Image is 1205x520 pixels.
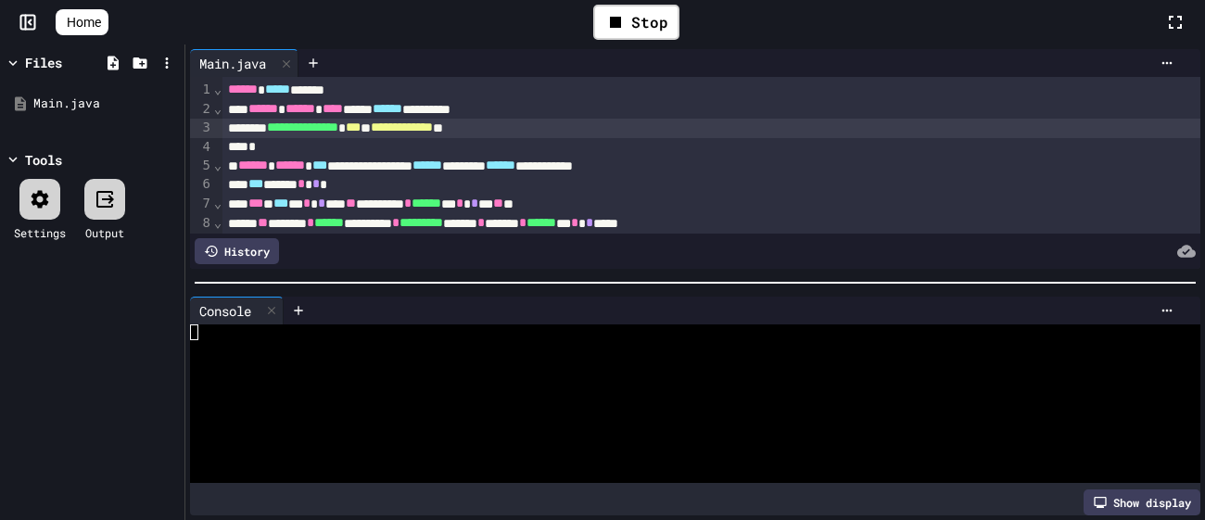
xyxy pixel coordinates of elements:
div: Tools [25,150,62,170]
div: Output [85,224,124,241]
span: Fold line [213,158,222,172]
div: History [195,238,279,264]
div: 8 [190,214,213,234]
div: Console [190,297,284,324]
span: Fold line [213,82,222,96]
div: 3 [190,119,213,138]
div: Stop [593,5,679,40]
a: Home [56,9,108,35]
div: 5 [190,157,213,176]
div: 4 [190,138,213,157]
div: 2 [190,100,213,120]
div: Settings [14,224,66,241]
span: Fold line [213,215,222,230]
span: Home [67,13,101,32]
div: Main.java [190,49,298,77]
div: Show display [1084,489,1200,515]
span: Fold line [213,196,222,210]
span: Fold line [213,101,222,116]
div: Files [25,53,62,72]
div: Console [190,301,260,321]
div: 6 [190,175,213,195]
div: Main.java [190,54,275,73]
div: 1 [190,81,213,100]
div: Main.java [33,95,178,113]
div: 7 [190,195,213,214]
